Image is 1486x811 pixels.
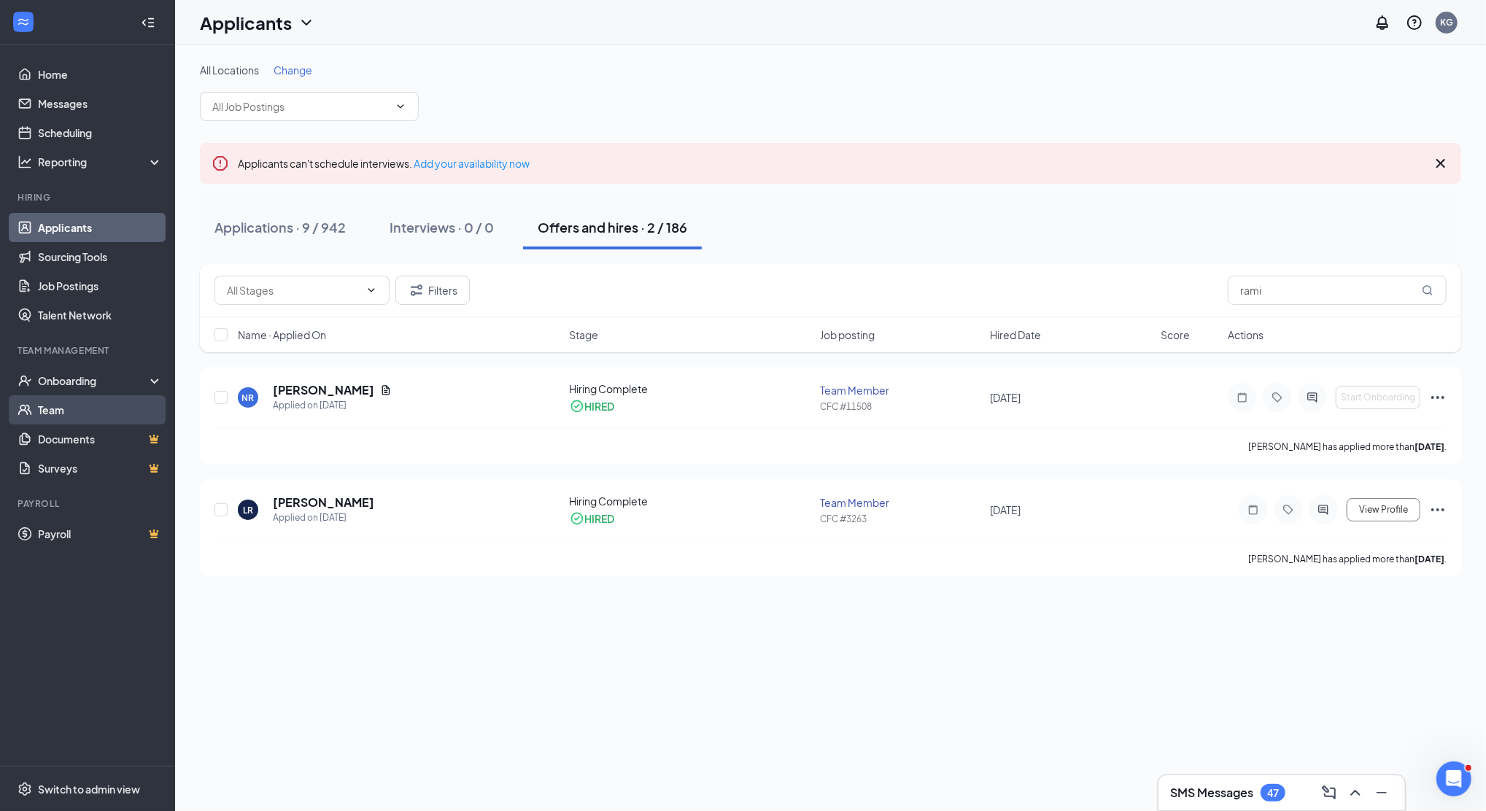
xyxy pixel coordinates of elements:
button: ChevronUp [1344,781,1367,804]
a: Talent Network [38,300,163,330]
a: Add your availability now [414,157,530,170]
svg: ComposeMessage [1320,784,1338,802]
button: Start Onboarding [1336,386,1420,409]
div: Payroll [18,497,160,510]
div: Applied on [DATE] [273,511,374,525]
div: NR [242,392,255,404]
svg: Ellipses [1429,389,1447,406]
span: View Profile [1359,505,1408,515]
a: DocumentsCrown [38,424,163,454]
svg: CheckmarkCircle [570,511,584,526]
h5: [PERSON_NAME] [273,494,374,511]
b: [DATE] [1415,441,1444,452]
h5: [PERSON_NAME] [273,382,374,398]
input: Search in offers and hires [1228,276,1447,305]
button: ComposeMessage [1317,781,1341,804]
svg: MagnifyingGlass [1422,284,1433,296]
a: Messages [38,89,163,118]
p: [PERSON_NAME] has applied more than . [1248,441,1447,453]
a: Scheduling [38,118,163,147]
span: Change [274,63,312,77]
span: [DATE] [991,391,1021,404]
div: Hiring Complete [570,381,812,396]
button: Minimize [1370,781,1393,804]
svg: ChevronDown [395,101,406,112]
div: Team Member [820,383,981,397]
div: Offers and hires · 2 / 186 [538,218,687,236]
div: Interviews · 0 / 0 [390,218,494,236]
svg: Collapse [141,15,155,30]
svg: Ellipses [1429,501,1447,519]
div: LR [243,504,253,516]
div: HIRED [585,511,615,526]
div: HIRED [585,399,615,414]
a: Job Postings [38,271,163,300]
svg: Tag [1280,504,1297,516]
input: All Job Postings [212,98,389,115]
span: All Locations [200,63,259,77]
svg: ChevronDown [365,284,377,296]
button: View Profile [1347,498,1420,521]
div: Hiring [18,191,160,203]
iframe: Intercom live chat [1436,761,1471,796]
div: CFC #3263 [820,513,981,525]
a: Team [38,395,163,424]
div: Team Management [18,344,160,357]
button: Filter Filters [395,276,470,305]
div: Onboarding [38,373,150,388]
svg: CheckmarkCircle [570,399,584,414]
a: Home [38,60,163,89]
svg: ActiveChat [1304,392,1321,403]
svg: ChevronDown [298,14,315,31]
svg: WorkstreamLogo [16,15,31,29]
svg: Error [212,155,229,172]
p: [PERSON_NAME] has applied more than . [1248,553,1447,565]
div: KG [1440,16,1453,28]
svg: Tag [1269,392,1286,403]
svg: Document [380,384,392,396]
a: SurveysCrown [38,454,163,483]
svg: Analysis [18,155,32,169]
span: Score [1161,327,1190,342]
span: [DATE] [991,503,1021,516]
div: 47 [1267,787,1279,799]
span: Start Onboarding [1341,392,1415,403]
div: Team Member [820,495,981,510]
span: Applicants can't schedule interviews. [238,157,530,170]
svg: Note [1245,504,1262,516]
svg: Cross [1432,155,1450,172]
div: Applied on [DATE] [273,398,392,413]
span: Name · Applied On [238,327,326,342]
h1: Applicants [200,10,292,35]
svg: ChevronUp [1347,784,1364,802]
a: Sourcing Tools [38,242,163,271]
svg: Minimize [1373,784,1390,802]
svg: QuestionInfo [1406,14,1423,31]
div: Hiring Complete [570,494,812,508]
svg: Filter [408,282,425,299]
svg: Notifications [1374,14,1391,31]
h3: SMS Messages [1170,785,1253,801]
a: Applicants [38,213,163,242]
svg: Note [1234,392,1251,403]
b: [DATE] [1415,554,1444,564]
div: Switch to admin view [38,782,140,796]
a: PayrollCrown [38,519,163,548]
span: Actions [1228,327,1264,342]
svg: ActiveChat [1315,504,1332,516]
span: Stage [570,327,599,342]
input: All Stages [227,282,360,298]
svg: Settings [18,782,32,796]
div: CFC #11508 [820,400,981,413]
span: Job posting [820,327,875,342]
span: Hired Date [991,327,1042,342]
div: Reporting [38,155,163,169]
div: Applications · 9 / 942 [214,218,346,236]
svg: UserCheck [18,373,32,388]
